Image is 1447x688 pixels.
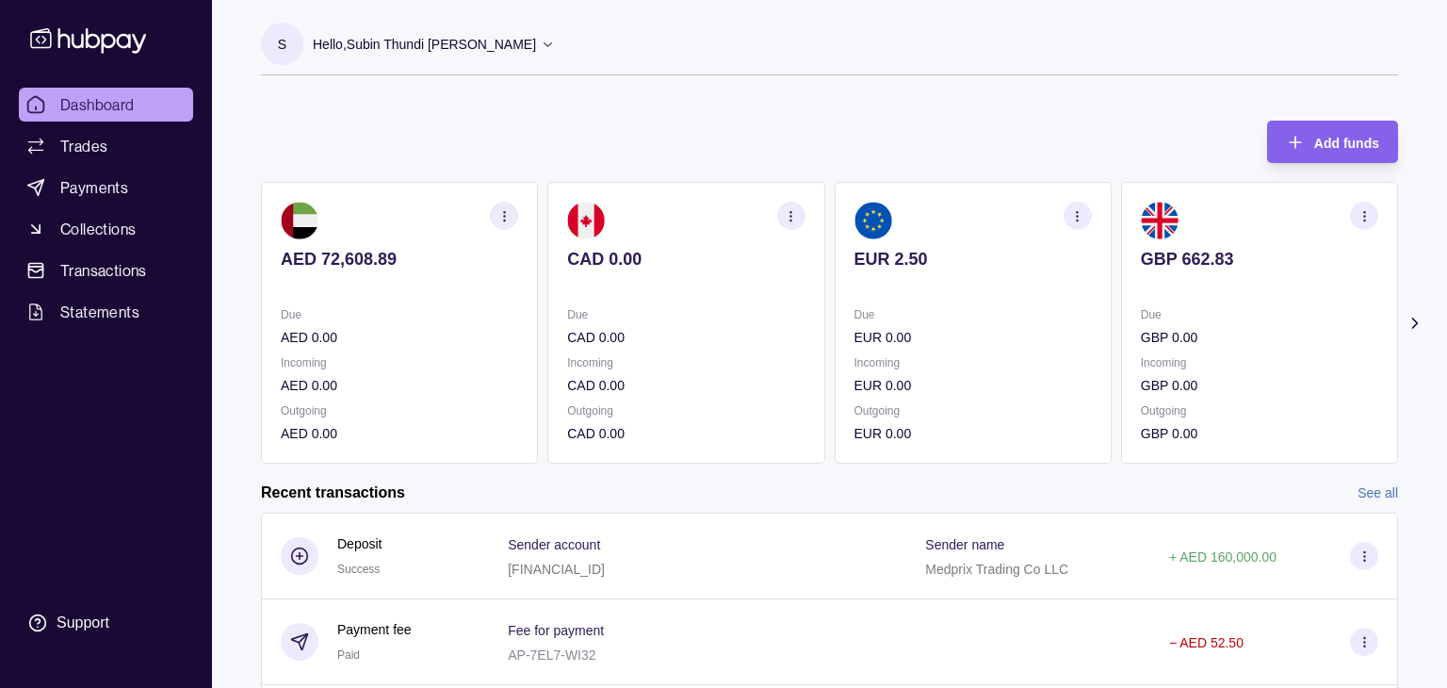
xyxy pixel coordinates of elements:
[60,218,136,240] span: Collections
[1267,121,1398,163] button: Add funds
[508,647,595,663] p: AP-7EL7-WI32
[57,613,109,633] div: Support
[337,648,360,662] span: Paid
[567,327,805,348] p: CAD 0.00
[337,533,382,554] p: Deposit
[1141,375,1378,396] p: GBP 0.00
[854,327,1092,348] p: EUR 0.00
[1141,401,1378,421] p: Outgoing
[60,176,128,199] span: Payments
[281,202,318,239] img: ae
[281,423,518,444] p: AED 0.00
[281,327,518,348] p: AED 0.00
[1141,249,1378,270] p: GBP 662.83
[19,295,193,329] a: Statements
[1141,202,1179,239] img: gb
[337,619,412,640] p: Payment fee
[281,249,518,270] p: AED 72,608.89
[60,259,147,282] span: Transactions
[854,352,1092,373] p: Incoming
[567,375,805,396] p: CAD 0.00
[567,401,805,421] p: Outgoing
[508,623,604,638] p: Fee for payment
[925,537,1004,552] p: Sender name
[1141,304,1378,325] p: Due
[281,304,518,325] p: Due
[567,423,805,444] p: CAD 0.00
[281,375,518,396] p: AED 0.00
[19,88,193,122] a: Dashboard
[60,135,107,157] span: Trades
[925,562,1068,577] p: Medprix Trading Co LLC
[567,202,605,239] img: ca
[567,304,805,325] p: Due
[19,171,193,205] a: Payments
[19,603,193,643] a: Support
[1314,136,1379,151] span: Add funds
[508,537,600,552] p: Sender account
[567,352,805,373] p: Incoming
[508,562,605,577] p: [FINANCIAL_ID]
[854,249,1092,270] p: EUR 2.50
[1169,635,1244,650] p: − AED 52.50
[567,249,805,270] p: CAD 0.00
[60,93,135,116] span: Dashboard
[854,401,1092,421] p: Outgoing
[1141,423,1378,444] p: GBP 0.00
[19,129,193,163] a: Trades
[278,34,286,55] p: S
[261,483,405,503] h2: Recent transactions
[854,202,892,239] img: eu
[854,304,1092,325] p: Due
[313,34,536,55] p: Hello, Subin Thundi [PERSON_NAME]
[1141,327,1378,348] p: GBP 0.00
[60,301,139,323] span: Statements
[1141,352,1378,373] p: Incoming
[19,254,193,287] a: Transactions
[1169,549,1276,565] p: + AED 160,000.00
[854,423,1092,444] p: EUR 0.00
[854,375,1092,396] p: EUR 0.00
[337,563,380,576] span: Success
[1358,483,1398,503] a: See all
[19,212,193,246] a: Collections
[281,352,518,373] p: Incoming
[281,401,518,421] p: Outgoing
